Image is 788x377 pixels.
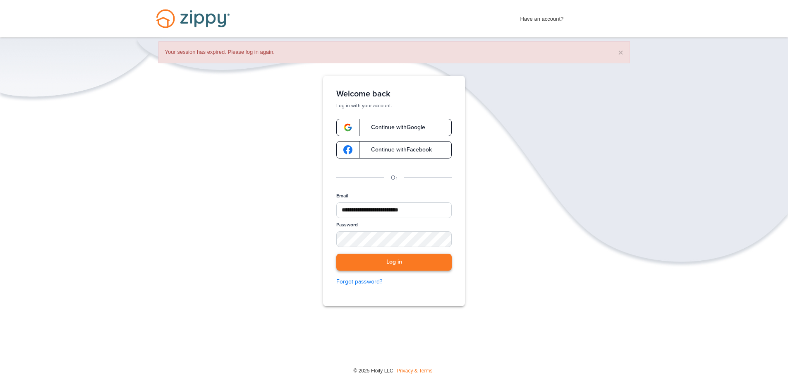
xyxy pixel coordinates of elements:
[397,368,432,374] a: Privacy & Terms
[158,41,630,63] div: Your session has expired. Please log in again.
[336,102,452,109] p: Log in with your account.
[336,221,358,228] label: Password
[336,231,452,247] input: Password
[336,192,348,199] label: Email
[353,368,393,374] span: © 2025 Floify LLC
[336,89,452,99] h1: Welcome back
[336,202,452,218] input: Email
[336,254,452,271] button: Log in
[343,145,352,154] img: google-logo
[336,141,452,158] a: google-logoContinue withFacebook
[520,10,564,24] span: Have an account?
[343,123,352,132] img: google-logo
[391,173,398,182] p: Or
[618,48,623,57] button: ×
[363,125,425,130] span: Continue with Google
[336,119,452,136] a: google-logoContinue withGoogle
[336,277,452,286] a: Forgot password?
[363,147,432,153] span: Continue with Facebook
[765,358,786,375] img: Back to Top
